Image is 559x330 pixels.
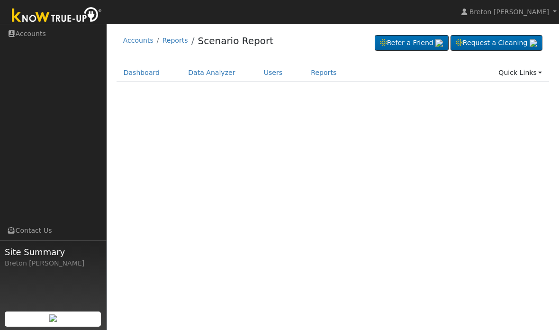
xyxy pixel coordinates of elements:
img: retrieve [435,39,443,47]
span: Site Summary [5,246,101,258]
a: Quick Links [491,64,549,82]
a: Reports [304,64,343,82]
a: Request a Cleaning [451,35,542,51]
span: Breton [PERSON_NAME] [469,8,549,16]
img: Know True-Up [7,5,107,27]
img: retrieve [49,314,57,322]
a: Users [257,64,290,82]
a: Data Analyzer [181,64,243,82]
a: Refer a Friend [375,35,449,51]
img: retrieve [530,39,537,47]
a: Scenario Report [198,35,273,46]
a: Reports [162,37,188,44]
div: Breton [PERSON_NAME] [5,258,101,268]
a: Dashboard [117,64,167,82]
a: Accounts [123,37,153,44]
